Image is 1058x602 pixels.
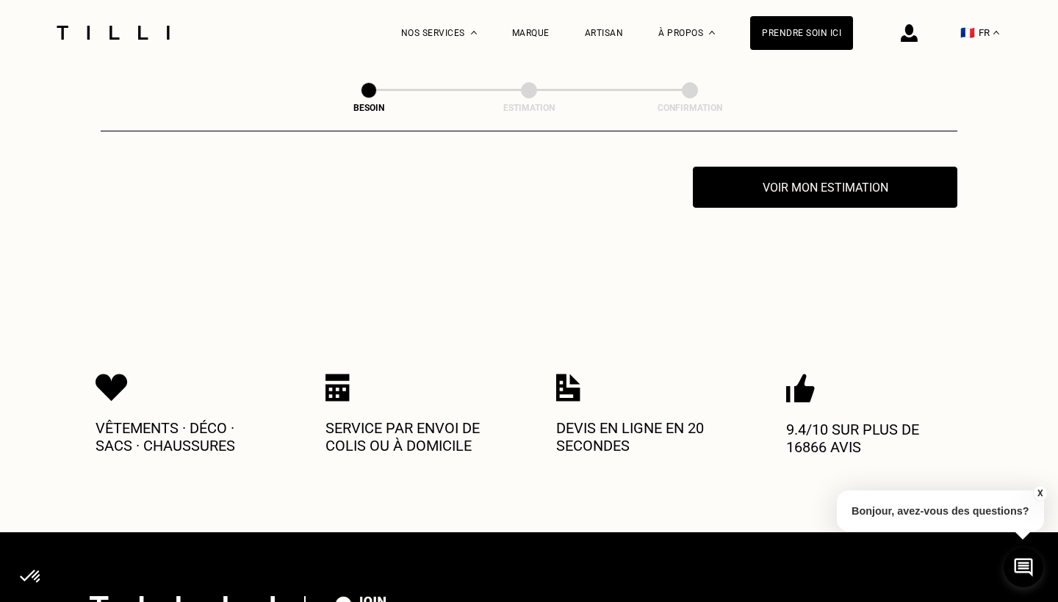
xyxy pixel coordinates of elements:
[556,419,733,454] p: Devis en ligne en 20 secondes
[709,31,715,35] img: Menu déroulant à propos
[993,31,999,35] img: menu déroulant
[585,28,624,38] a: Artisan
[325,419,502,454] p: Service par envoi de colis ou à domicile
[750,16,853,50] a: Prendre soin ici
[325,374,350,402] img: Icon
[786,421,962,456] p: 9.4/10 sur plus de 16866 avis
[901,24,918,42] img: icône connexion
[616,103,763,113] div: Confirmation
[295,103,442,113] div: Besoin
[693,167,957,208] button: Voir mon estimation
[96,374,128,402] img: Icon
[1032,485,1047,501] button: X
[512,28,550,38] a: Marque
[837,490,1044,532] p: Bonjour, avez-vous des questions?
[556,374,580,402] img: Icon
[960,26,975,40] span: 🇫🇷
[471,31,477,35] img: Menu déroulant
[786,374,815,403] img: Icon
[456,103,602,113] div: Estimation
[51,26,175,40] img: Logo du service de couturière Tilli
[96,419,272,454] p: Vêtements · Déco · Sacs · Chaussures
